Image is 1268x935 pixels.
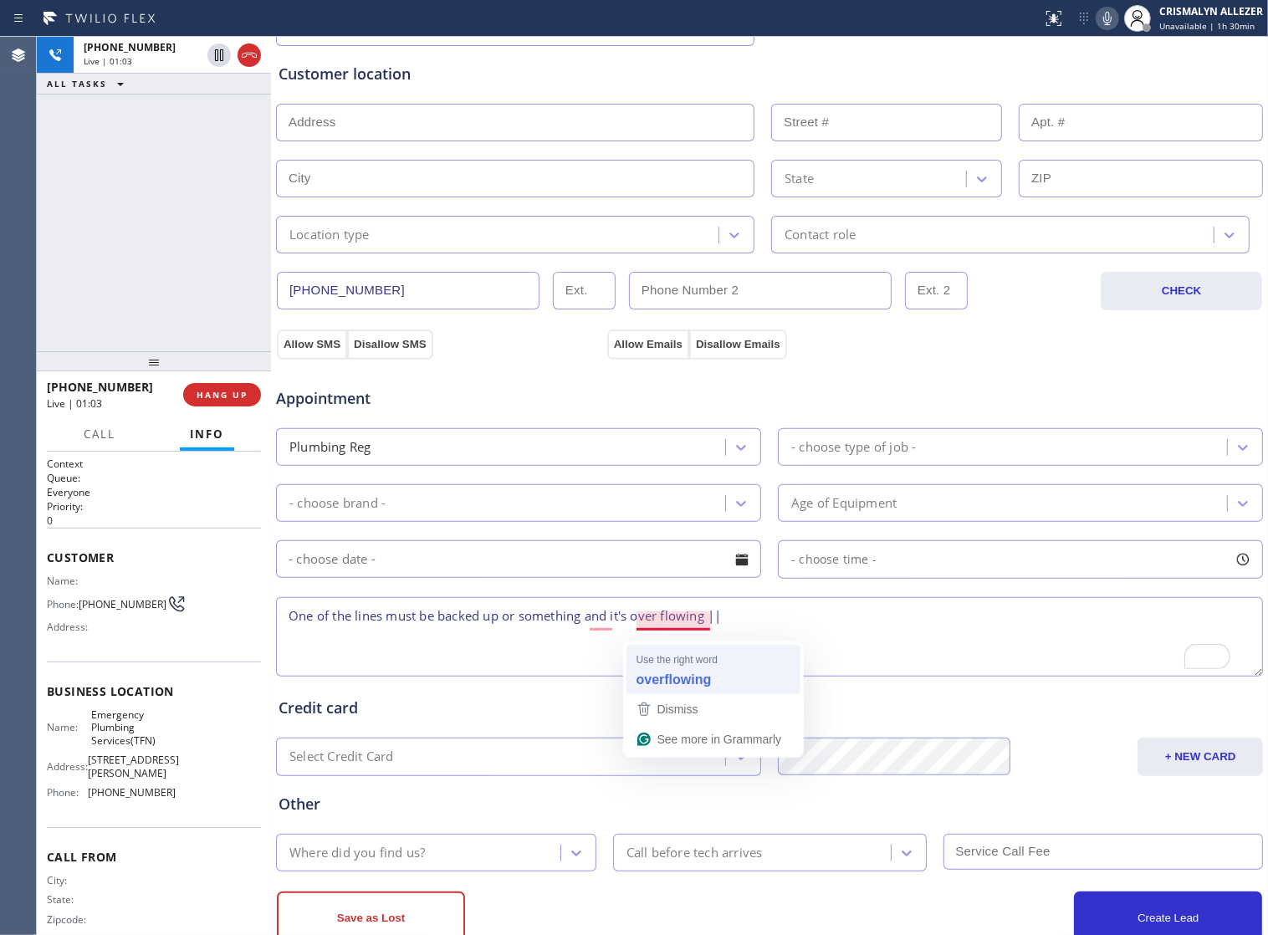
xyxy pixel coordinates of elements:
[1101,272,1262,310] button: CHECK
[37,74,141,94] button: ALL TASKS
[347,330,433,360] button: Disallow SMS
[84,40,176,54] span: [PHONE_NUMBER]
[47,621,91,633] span: Address:
[47,683,261,699] span: Business location
[629,272,892,309] input: Phone Number 2
[190,427,224,442] span: Info
[180,418,234,451] button: Info
[791,493,897,513] div: Age of Equipment
[88,754,179,779] span: [STREET_ADDRESS][PERSON_NAME]
[47,598,79,611] span: Phone:
[47,499,261,513] h2: Priority:
[553,272,616,309] input: Ext.
[277,272,539,309] input: Phone Number
[47,379,153,395] span: [PHONE_NUMBER]
[791,437,916,457] div: - choose type of job -
[771,104,1002,141] input: Street #
[47,893,91,906] span: State:
[626,843,763,862] div: Call before tech arrives
[791,551,877,567] span: - choose time -
[279,63,1260,85] div: Customer location
[84,427,115,442] span: Call
[289,493,386,513] div: - choose brand -
[183,383,261,406] button: HANG UP
[47,874,91,886] span: City:
[905,272,968,309] input: Ext. 2
[47,549,261,565] span: Customer
[1159,20,1255,32] span: Unavailable | 1h 30min
[289,437,371,457] div: Plumbing Reg
[279,793,1260,815] div: Other
[276,387,603,410] span: Appointment
[47,78,107,89] span: ALL TASKS
[289,748,394,767] div: Select Credit Card
[47,721,91,733] span: Name:
[1019,160,1263,197] input: ZIP
[47,786,88,799] span: Phone:
[689,330,787,360] button: Disallow Emails
[47,913,91,926] span: Zipcode:
[289,225,370,244] div: Location type
[276,104,754,141] input: Address
[1019,104,1263,141] input: Apt. #
[1159,4,1263,18] div: CRISMALYN ALLEZER
[238,43,261,67] button: Hang up
[79,598,166,611] span: [PHONE_NUMBER]
[279,697,1260,719] div: Credit card
[91,708,175,747] span: Emergency Plumbing Services(TFN)
[47,575,91,587] span: Name:
[47,471,261,485] h2: Queue:
[276,160,754,197] input: City
[47,849,261,865] span: Call From
[47,457,261,471] h1: Context
[1138,738,1263,776] button: + NEW CARD
[607,330,689,360] button: Allow Emails
[207,43,231,67] button: Hold Customer
[84,55,132,67] span: Live | 01:03
[1096,7,1119,30] button: Mute
[47,760,88,773] span: Address:
[276,540,761,578] input: - choose date -
[47,396,102,411] span: Live | 01:03
[47,513,261,528] p: 0
[289,843,425,862] div: Where did you find us?
[276,597,1263,677] textarea: To enrich screen reader interactions, please activate Accessibility in Grammarly extension settings
[47,485,261,499] p: Everyone
[785,225,856,244] div: Contact role
[277,330,347,360] button: Allow SMS
[88,786,176,799] span: [PHONE_NUMBER]
[74,418,125,451] button: Call
[197,389,248,401] span: HANG UP
[943,834,1264,870] input: Service Call Fee
[785,169,814,188] div: State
